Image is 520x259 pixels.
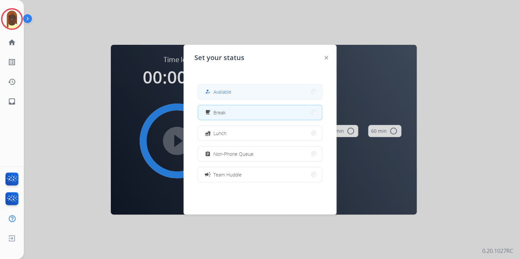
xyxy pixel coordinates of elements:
[205,151,211,157] mat-icon: assignment
[194,53,244,62] span: Set your status
[198,105,322,120] button: Break
[198,85,322,99] button: Available
[213,130,226,137] span: Lunch
[213,109,226,116] span: Break
[205,130,211,136] mat-icon: fastfood
[204,171,211,178] mat-icon: campaign
[198,167,322,182] button: Team Huddle
[213,88,231,95] span: Available
[213,171,242,178] span: Team Huddle
[8,58,16,66] mat-icon: list_alt
[198,147,322,161] button: Non-Phone Queue
[8,78,16,86] mat-icon: history
[8,97,16,106] mat-icon: inbox
[205,110,211,115] mat-icon: free_breakfast
[482,247,513,255] p: 0.20.1027RC
[198,126,322,141] button: Lunch
[2,10,21,29] img: avatar
[325,56,328,59] img: close-button
[8,38,16,47] mat-icon: home
[205,89,211,95] mat-icon: how_to_reg
[213,150,254,158] span: Non-Phone Queue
